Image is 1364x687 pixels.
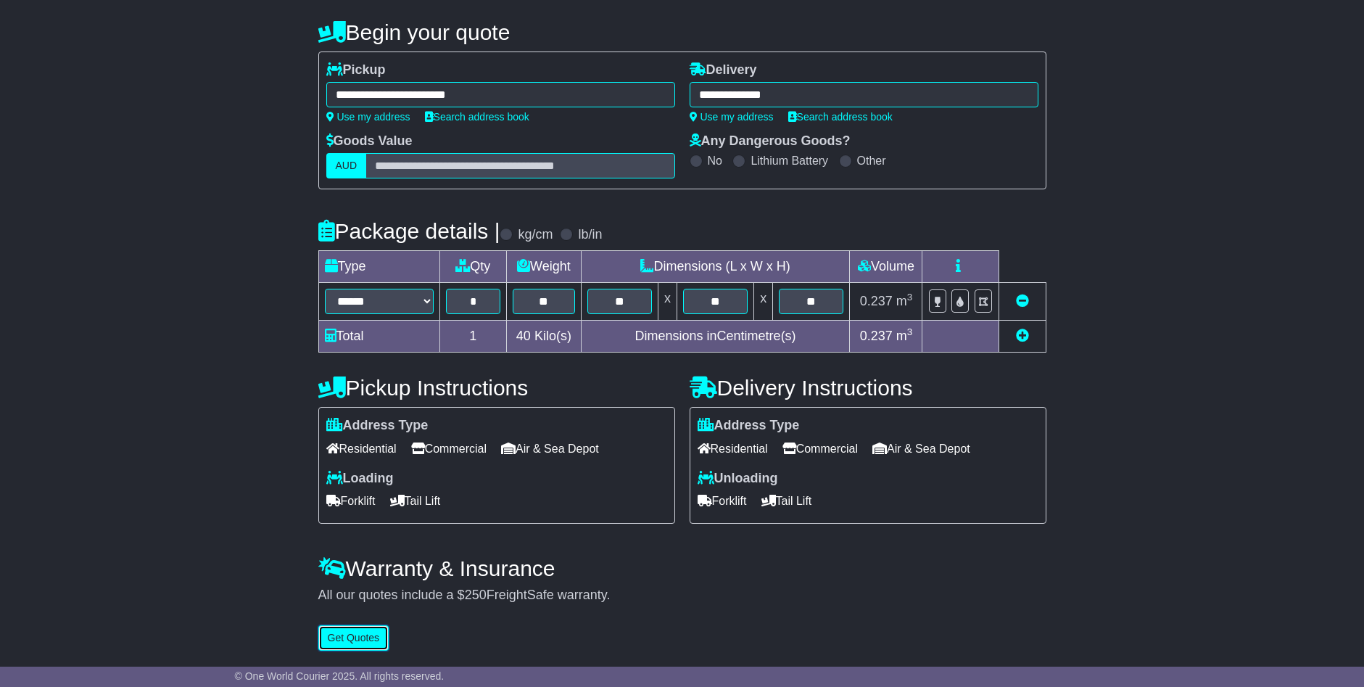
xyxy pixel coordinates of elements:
a: Search address book [788,111,893,123]
label: Other [857,154,886,168]
td: Dimensions (L x W x H) [581,251,850,283]
td: Weight [507,251,582,283]
td: x [754,283,773,321]
td: Kilo(s) [507,321,582,353]
span: Commercial [782,437,858,460]
h4: Pickup Instructions [318,376,675,400]
span: Commercial [411,437,487,460]
button: Get Quotes [318,625,389,651]
label: Unloading [698,471,778,487]
span: m [896,329,913,343]
label: AUD [326,153,367,178]
a: Search address book [425,111,529,123]
span: Forklift [326,490,376,512]
label: Delivery [690,62,757,78]
h4: Delivery Instructions [690,376,1046,400]
span: Tail Lift [390,490,441,512]
sup: 3 [907,292,913,303]
span: © One World Courier 2025. All rights reserved. [235,670,445,682]
td: 1 [439,321,507,353]
td: Volume [850,251,922,283]
td: Total [318,321,439,353]
label: Address Type [698,418,800,434]
label: Goods Value [326,133,413,149]
span: 40 [516,329,531,343]
a: Use my address [326,111,410,123]
label: Lithium Battery [751,154,828,168]
h4: Warranty & Insurance [318,556,1046,580]
td: Dimensions in Centimetre(s) [581,321,850,353]
span: 0.237 [860,329,893,343]
span: Residential [698,437,768,460]
span: Forklift [698,490,747,512]
label: Any Dangerous Goods? [690,133,851,149]
span: Air & Sea Depot [872,437,970,460]
label: No [708,154,722,168]
a: Add new item [1016,329,1029,343]
a: Use my address [690,111,774,123]
span: m [896,294,913,308]
div: All our quotes include a $ FreightSafe warranty. [318,588,1046,604]
span: Residential [326,437,397,460]
td: x [658,283,677,321]
h4: Begin your quote [318,20,1046,44]
a: Remove this item [1016,294,1029,308]
label: Address Type [326,418,429,434]
label: kg/cm [518,227,553,243]
span: Tail Lift [761,490,812,512]
td: Type [318,251,439,283]
span: 0.237 [860,294,893,308]
h4: Package details | [318,219,500,243]
label: Loading [326,471,394,487]
span: 250 [465,588,487,602]
label: lb/in [578,227,602,243]
label: Pickup [326,62,386,78]
span: Air & Sea Depot [501,437,599,460]
sup: 3 [907,326,913,337]
td: Qty [439,251,507,283]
